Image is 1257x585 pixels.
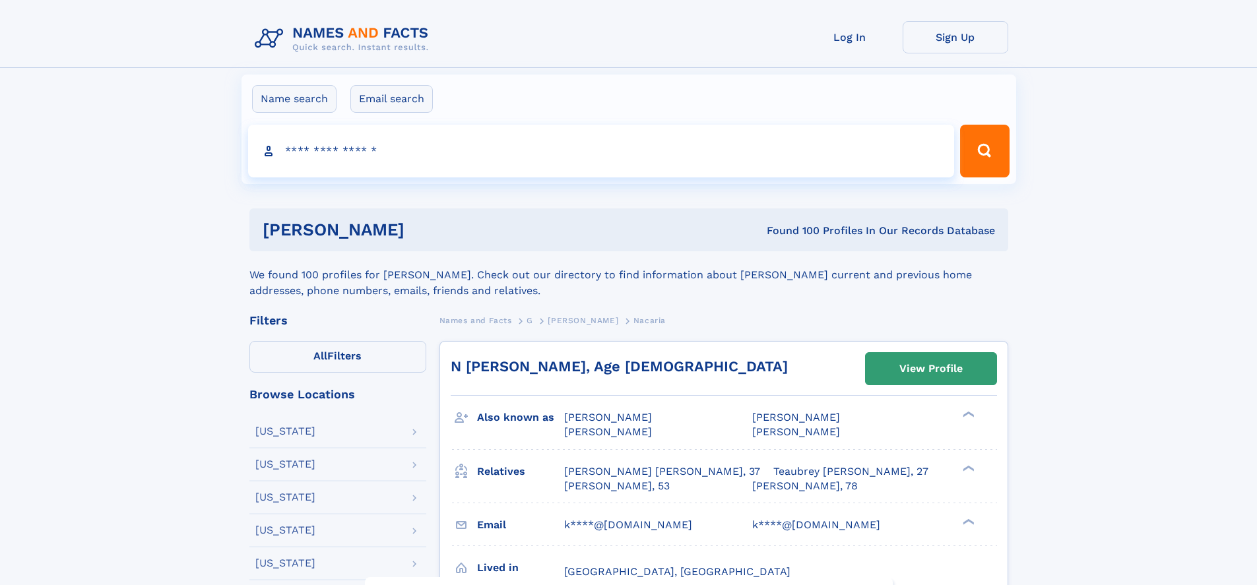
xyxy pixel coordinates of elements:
span: [PERSON_NAME] [564,411,652,423]
div: Filters [249,315,426,326]
div: Found 100 Profiles In Our Records Database [585,224,995,238]
a: [PERSON_NAME], 78 [752,479,858,493]
input: search input [248,125,955,177]
h3: Lived in [477,557,564,579]
div: [US_STATE] [255,525,315,536]
span: All [313,350,327,362]
div: [US_STATE] [255,558,315,569]
a: [PERSON_NAME], 53 [564,479,670,493]
label: Name search [252,85,337,113]
a: [PERSON_NAME] [PERSON_NAME], 37 [564,464,760,479]
div: We found 100 profiles for [PERSON_NAME]. Check out our directory to find information about [PERSO... [249,251,1008,299]
div: Browse Locations [249,388,426,400]
h3: Relatives [477,460,564,483]
span: [PERSON_NAME] [752,411,840,423]
div: ❯ [959,410,975,419]
a: Log In [797,21,903,53]
div: [US_STATE] [255,492,315,503]
div: [US_STATE] [255,426,315,437]
span: Nacaria [633,316,666,325]
img: Logo Names and Facts [249,21,439,57]
div: ❯ [959,517,975,526]
h3: Also known as [477,406,564,429]
span: [GEOGRAPHIC_DATA], [GEOGRAPHIC_DATA] [564,565,790,578]
span: [PERSON_NAME] [564,425,652,438]
span: G [527,316,533,325]
a: Names and Facts [439,312,512,328]
a: N [PERSON_NAME], Age [DEMOGRAPHIC_DATA] [451,358,788,375]
div: [US_STATE] [255,459,315,470]
a: Sign Up [903,21,1008,53]
a: View Profile [866,353,996,385]
div: ❯ [959,464,975,472]
a: Teaubrey [PERSON_NAME], 27 [773,464,928,479]
h3: Email [477,514,564,536]
h1: [PERSON_NAME] [263,222,586,238]
button: Search Button [960,125,1009,177]
div: View Profile [899,354,963,384]
label: Filters [249,341,426,373]
label: Email search [350,85,433,113]
a: [PERSON_NAME] [548,312,618,328]
span: [PERSON_NAME] [548,316,618,325]
a: G [527,312,533,328]
span: [PERSON_NAME] [752,425,840,438]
